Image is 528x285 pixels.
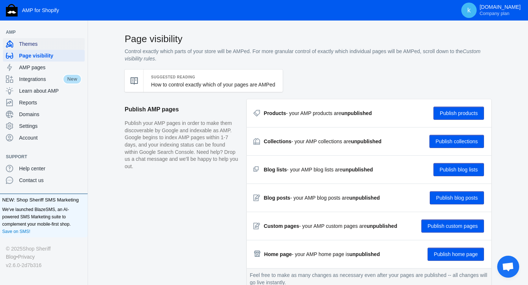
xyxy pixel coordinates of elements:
h2: Product Reviews [3,178,67,184]
strong: unpublished [351,138,381,144]
a: Page visibility [3,50,85,62]
button: Publish products [433,107,484,120]
h2: Frequently Asked Questions [80,178,143,190]
span: Integrations [19,75,63,83]
button: Publish collections [429,135,484,148]
button: Publish home page [428,248,484,261]
span: Company plan [480,11,509,16]
div: - your AMP custom pages are [264,222,397,230]
strong: unpublished [341,110,372,116]
a: Reports [3,97,85,108]
div: - your AMP blog lists are [264,166,373,173]
a: Blog [6,253,16,261]
span: Learn about AMP [19,87,82,95]
strong: Home page [264,251,291,257]
strong: unpublished [342,167,373,173]
a: Themes [3,38,85,50]
span: Themes [19,40,82,48]
span: Account [19,134,82,141]
strong: unpublished [349,195,380,201]
h2: Publish AMP pages [125,99,239,120]
div: v2.6.0-2d7b316 [6,261,82,269]
p: Help troubleshooting common issues when setting up AMP pages on Shopify [80,106,143,134]
img: logo-long_333x28.png [4,6,65,11]
h2: Installation Troubleshooting [80,92,143,104]
img: Shop Sheriff Logo [6,4,18,16]
span: New [63,74,82,84]
a: Domains [3,108,85,120]
a: How to control exactly which of your pages are AMPed [151,82,275,88]
span: AMP pages [19,64,82,71]
h5: Suggested Reading [151,73,275,81]
div: - your AMP home page is [264,251,380,258]
span: Contact us [19,177,82,184]
strong: Products [264,110,286,116]
i: Custom visibility rules [125,48,480,62]
input: Search the Knowledge Base [4,17,143,32]
span: Support [6,153,74,160]
div: - your AMP products are [264,110,372,117]
h1: AMP [4,42,143,52]
button: Publish blog lists [433,163,484,176]
a: Settings [3,120,85,132]
p: Publish your AMP pages in order to make them discoverable by Google and indexable as AMP. Google ... [125,120,239,170]
p: All the most common questions about AMP for Shopify [80,193,143,214]
a: Help center [4,6,65,11]
p: Getting started with AMP for Shopify [3,100,67,114]
h3: How to use AMP for Shopify [4,56,143,61]
strong: Collections [264,138,291,144]
a: Save on SMS! [2,228,30,235]
span: AMP for Shopify [22,7,59,13]
span: Reports [19,99,82,106]
div: - your AMP collections are [264,138,381,145]
a: IntegrationsNew [3,73,85,85]
a: Frequently Asked Questions All the most common questions about AMP for Shopify [76,155,147,227]
button: Publish blog posts [430,191,484,204]
strong: Blog posts [264,195,290,201]
strong: Blog lists [264,167,287,173]
button: Publish custom pages [421,219,484,233]
p: Control exactly which parts of your store will be AMPed. For more granular control of exactly whi... [125,48,491,62]
span: Page visibility [19,52,82,59]
a: Learn about AMP [3,85,85,97]
p: Add product reviews to AMP pages on Shopify [3,186,67,200]
a: AMP pages [3,62,85,73]
a: Account [3,132,85,144]
strong: unpublished [367,223,397,229]
span: AMP [6,29,74,36]
a: Shop Sheriff [22,245,51,253]
button: Add a sales channel [74,155,86,158]
span: Help center [19,165,82,172]
a: Privacy [18,253,35,261]
span: Domains [19,111,82,118]
h2: Page visibility [125,32,491,45]
div: © 2025 [6,245,82,253]
strong: Custom pages [264,223,299,229]
button: Add a sales channel [74,31,86,34]
h2: Getting Started [3,92,67,98]
span: k [465,7,473,14]
span: Help center [70,5,94,12]
span: Settings [19,122,82,130]
div: • [6,253,82,261]
strong: unpublished [349,251,380,257]
a: Installation Troubleshooting Help troubleshooting common issues when setting up AMP pages on Shopify [76,69,147,148]
div: Open chat [497,256,519,278]
p: [DOMAIN_NAME] [480,4,521,16]
a: Contact us [3,174,85,186]
div: - your AMP blog posts are [264,194,379,201]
